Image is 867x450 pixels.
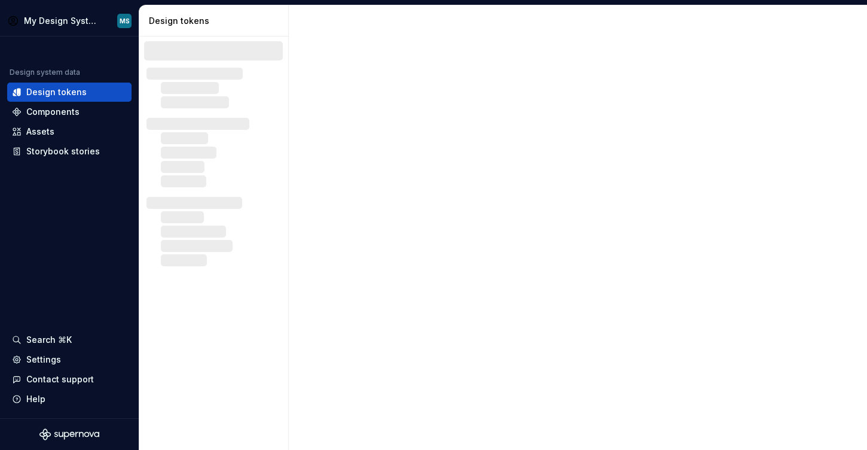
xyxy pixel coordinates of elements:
a: Assets [7,122,132,141]
a: Design tokens [7,83,132,102]
div: Storybook stories [26,145,100,157]
div: Design tokens [149,15,283,27]
a: Components [7,102,132,121]
div: Contact support [26,373,94,385]
div: My Design System [24,15,100,27]
div: Design system data [10,68,80,77]
div: Design tokens [26,86,87,98]
a: Settings [7,350,132,369]
button: My Design SystemMS [2,8,136,34]
div: MS [120,16,130,26]
div: Components [26,106,80,118]
div: Help [26,393,45,405]
div: Search ⌘K [26,334,72,346]
button: Search ⌘K [7,330,132,349]
button: Contact support [7,370,132,389]
a: Storybook stories [7,142,132,161]
div: Assets [26,126,54,138]
svg: Supernova Logo [39,428,99,440]
div: Settings [26,354,61,366]
button: Help [7,390,132,409]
